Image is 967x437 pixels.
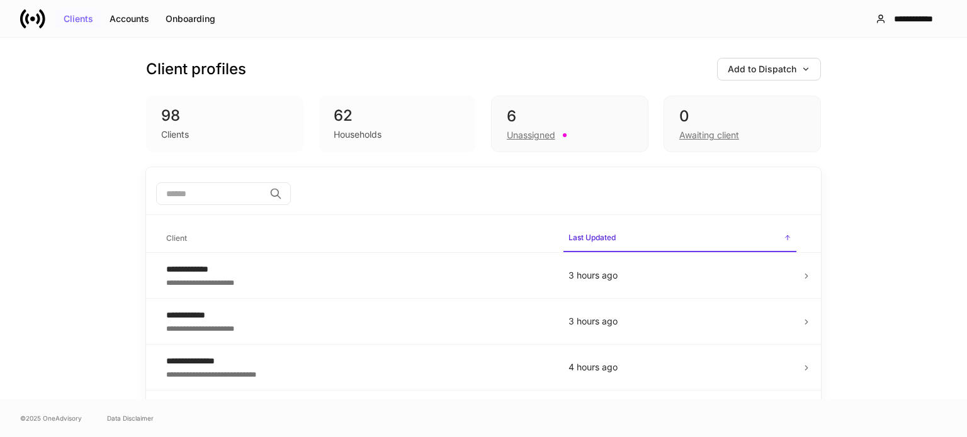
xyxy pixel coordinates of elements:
div: 0Awaiting client [664,96,821,152]
button: Onboarding [157,9,223,29]
div: 6 [507,106,633,126]
div: Clients [161,128,189,141]
div: Accounts [110,14,149,23]
span: Client [161,226,553,252]
div: Awaiting client [679,129,739,141]
div: Clients [64,14,93,23]
div: 62 [334,106,461,126]
span: © 2025 OneAdvisory [20,413,82,423]
a: Data Disclaimer [107,413,154,423]
button: Clients [55,9,101,29]
div: Unassigned [507,129,555,141]
div: 6Unassigned [491,96,648,152]
p: 4 hours ago [568,361,791,373]
p: 3 hours ago [568,269,791,282]
span: Last Updated [563,225,796,252]
button: Accounts [101,9,157,29]
div: Onboarding [166,14,215,23]
button: Add to Dispatch [717,58,821,80]
h3: Client profiles [146,59,246,79]
div: 0 [679,106,805,126]
h6: Client [166,232,187,244]
p: 3 hours ago [568,315,791,328]
div: 98 [161,106,288,126]
div: Add to Dispatch [728,65,810,74]
div: Households [334,128,382,141]
h6: Last Updated [568,231,616,243]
